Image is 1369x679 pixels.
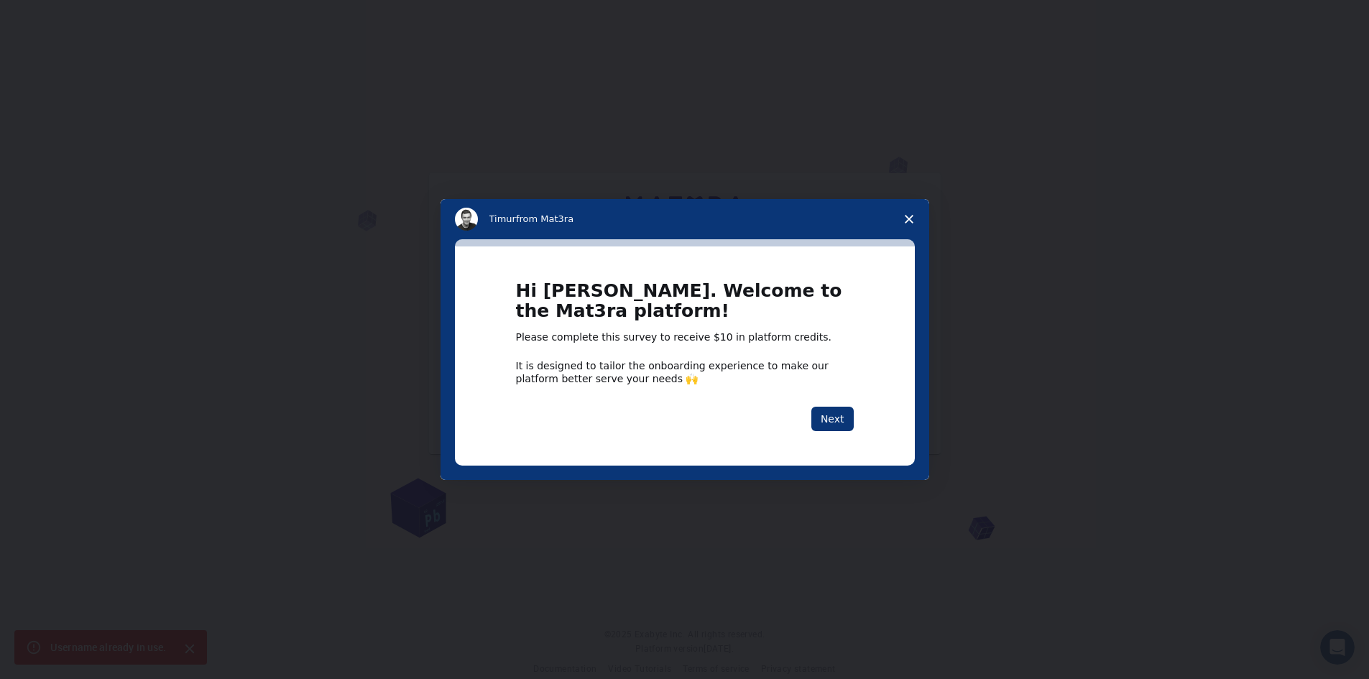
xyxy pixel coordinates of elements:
[455,208,478,231] img: Profile image for Timur
[516,359,854,385] div: It is designed to tailor the onboarding experience to make our platform better serve your needs 🙌
[811,407,854,431] button: Next
[489,213,516,224] span: Timur
[516,281,854,331] h1: Hi [PERSON_NAME]. Welcome to the Mat3ra platform!
[29,10,80,23] span: Support
[889,199,929,239] span: Close survey
[516,331,854,345] div: Please complete this survey to receive $10 in platform credits.
[516,213,573,224] span: from Mat3ra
